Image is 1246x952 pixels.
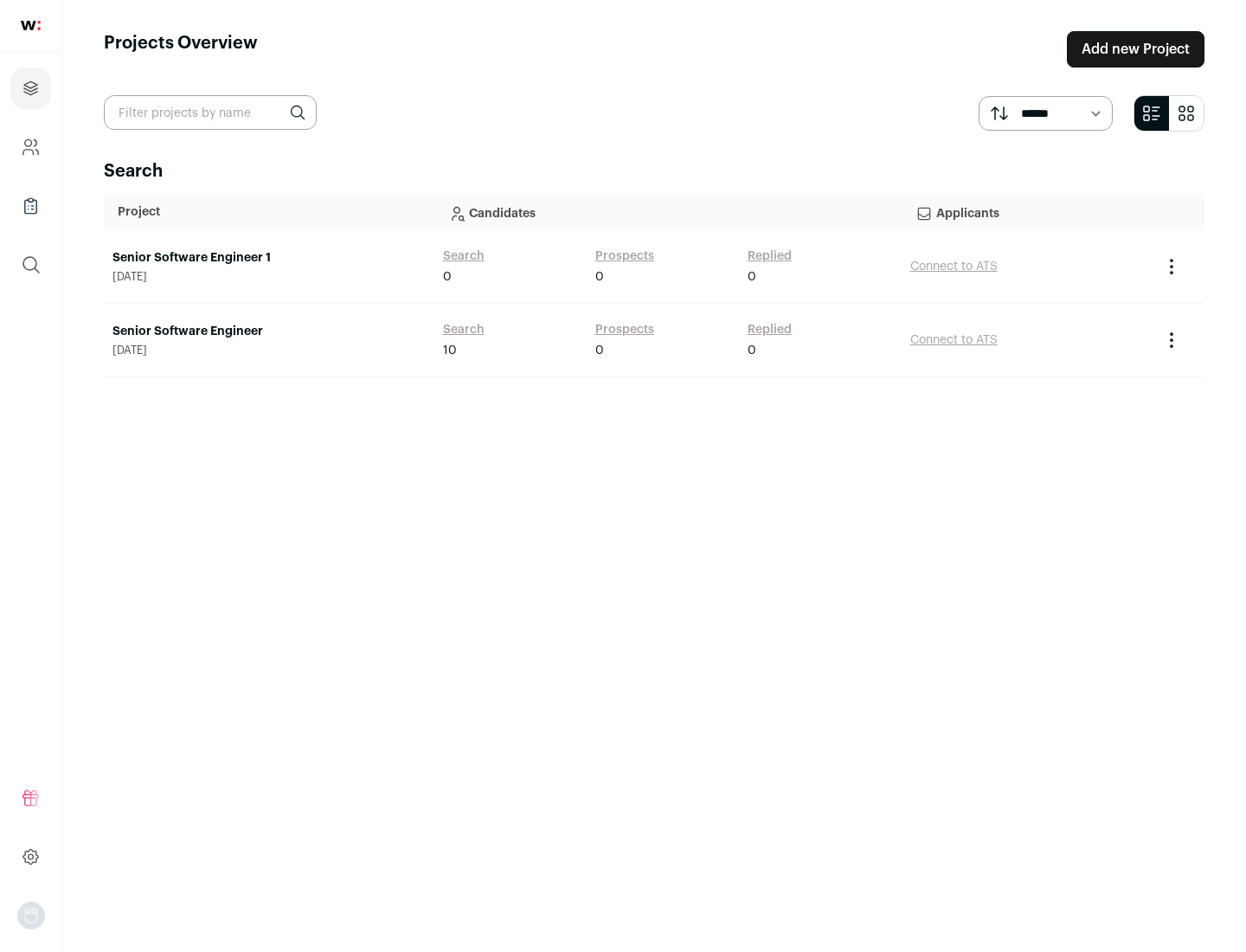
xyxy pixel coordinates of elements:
[10,126,51,168] a: Company and ATS Settings
[118,203,421,221] p: Project
[104,95,317,130] input: Filter projects by name
[104,31,258,68] h1: Projects Overview
[595,268,604,286] span: 0
[443,342,457,359] span: 10
[595,342,604,359] span: 0
[748,268,756,286] span: 0
[748,321,792,338] a: Replied
[104,159,1204,183] h2: Search
[595,321,654,338] a: Prospects
[748,342,756,359] span: 0
[443,248,485,265] a: Search
[112,344,426,357] span: [DATE]
[910,261,998,273] a: Connect to ATS
[1067,31,1204,68] a: Add new Project
[10,185,51,227] a: Company Lists
[1161,256,1182,277] button: Project Actions
[748,248,792,265] a: Replied
[112,270,426,284] span: [DATE]
[443,268,452,286] span: 0
[17,902,45,929] img: nopic.png
[21,21,41,30] img: wellfound-shorthand-0d5821cbd27db2630d0214b213865d53afaa358527fdda9d0ea32b1df1b89c2c.svg
[1161,330,1182,351] button: Project Actions
[112,323,426,340] a: Senior Software Engineer
[112,249,426,267] a: Senior Software Engineer 1
[595,248,654,265] a: Prospects
[17,902,45,929] button: Open dropdown
[915,195,1139,229] p: Applicants
[910,334,998,346] a: Connect to ATS
[448,195,888,229] p: Candidates
[443,321,485,338] a: Search
[10,68,51,109] a: Projects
